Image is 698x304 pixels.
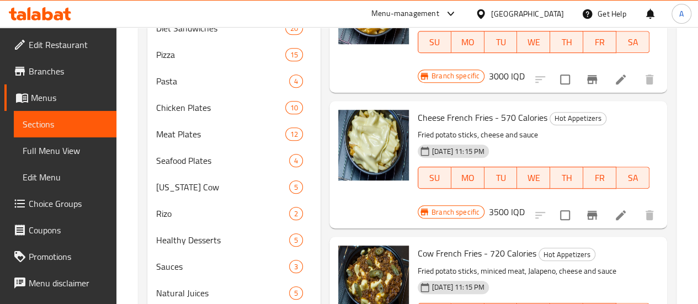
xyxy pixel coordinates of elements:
[679,8,684,20] span: A
[14,164,116,190] a: Edit Menu
[489,170,513,186] span: TU
[286,129,302,140] span: 12
[289,207,303,220] div: items
[427,207,484,217] span: Branch specific
[616,167,649,189] button: SA
[147,94,321,121] div: Chicken Plates10
[156,101,285,114] span: Chicken Plates
[147,121,321,147] div: Meat Plates12
[418,167,451,189] button: SU
[427,71,484,81] span: Branch specific
[614,209,627,222] a: Edit menu item
[290,288,302,298] span: 5
[579,66,605,93] button: Branch-specific-item
[14,137,116,164] a: Full Menu View
[29,38,108,51] span: Edit Restaurant
[553,204,577,227] span: Select to update
[289,286,303,300] div: items
[285,127,303,141] div: items
[156,180,289,194] span: [US_STATE] Cow
[489,204,525,220] h6: 3500 IQD
[456,34,480,50] span: MO
[290,76,302,87] span: 4
[290,182,302,193] span: 5
[517,167,550,189] button: WE
[29,250,108,263] span: Promotions
[147,227,321,253] div: Healthy Desserts5
[521,34,546,50] span: WE
[156,207,289,220] span: Rizo
[583,167,616,189] button: FR
[156,74,289,88] div: Pasta
[156,286,289,300] span: Natural Juices
[29,197,108,210] span: Choice Groups
[23,170,108,184] span: Edit Menu
[555,34,579,50] span: TH
[147,41,321,68] div: Pizza15
[29,65,108,78] span: Branches
[286,23,302,34] span: 20
[579,202,605,228] button: Branch-specific-item
[418,264,649,278] p: Fried potato sticks, miniced meat, Jalapeno, cheese and sauce
[418,31,451,53] button: SU
[23,144,108,157] span: Full Menu View
[550,167,583,189] button: TH
[550,112,606,125] div: Hot Appetizers
[616,31,649,53] button: SA
[147,147,321,174] div: Seafood Plates4
[588,170,612,186] span: FR
[423,170,447,186] span: SU
[156,180,289,194] div: Kentucky Cow
[23,118,108,131] span: Sections
[289,180,303,194] div: items
[636,202,663,228] button: delete
[290,235,302,246] span: 5
[29,276,108,290] span: Menu disclaimer
[290,209,302,219] span: 2
[418,245,536,262] span: Cow French Fries - 720 Calories
[614,73,627,86] a: Edit menu item
[555,170,579,186] span: TH
[550,112,606,125] span: Hot Appetizers
[4,31,116,58] a: Edit Restaurant
[521,170,546,186] span: WE
[636,66,663,93] button: delete
[147,68,321,94] div: Pasta4
[428,282,489,292] span: [DATE] 11:15 PM
[286,103,302,113] span: 10
[156,22,285,35] div: Diet Sandwiches
[285,48,303,61] div: items
[517,31,550,53] button: WE
[147,174,321,200] div: [US_STATE] Cow5
[489,34,513,50] span: TU
[4,243,116,270] a: Promotions
[31,91,108,104] span: Menus
[156,260,289,273] span: Sauces
[539,248,595,261] span: Hot Appetizers
[289,233,303,247] div: items
[4,84,116,111] a: Menus
[14,111,116,137] a: Sections
[428,146,489,157] span: [DATE] 11:15 PM
[156,154,289,167] span: Seafood Plates
[371,7,439,20] div: Menu-management
[147,200,321,227] div: Rizo2
[289,154,303,167] div: items
[147,253,321,280] div: Sauces3
[484,167,518,189] button: TU
[156,48,285,61] span: Pizza
[156,127,285,141] span: Meat Plates
[147,15,321,41] div: Diet Sandwiches20
[423,34,447,50] span: SU
[456,170,480,186] span: MO
[289,260,303,273] div: items
[4,58,116,84] a: Branches
[156,233,289,247] div: Healthy Desserts
[489,68,525,84] h6: 3000 IQD
[4,190,116,217] a: Choice Groups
